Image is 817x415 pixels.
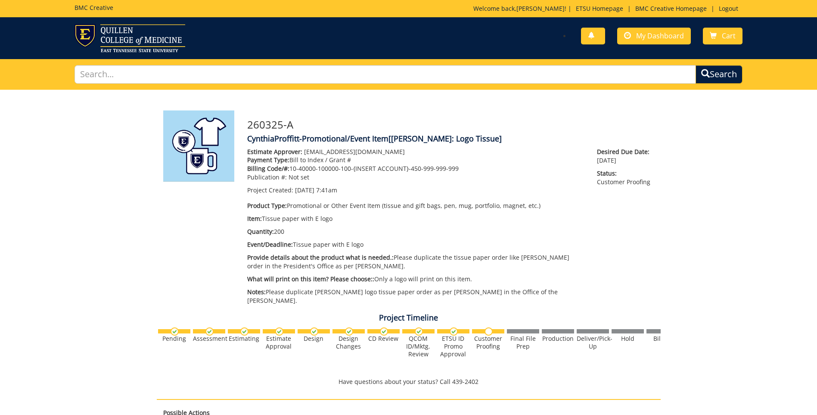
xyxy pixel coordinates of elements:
[275,327,283,336] img: checkmark
[380,327,388,336] img: checkmark
[345,327,353,336] img: checkmark
[247,275,584,283] p: Only a logo will print on this item.
[485,327,493,336] img: no
[617,28,691,44] a: My Dashboard
[158,335,190,343] div: Pending
[247,201,584,210] p: Promotional or Other Event Item (tissue and gift bags, pen, mug, portfolio, magnet, etc.)
[247,253,394,261] span: Provide details about the product what is needed.:
[612,335,644,343] div: Hold
[75,65,696,84] input: Search...
[696,65,742,84] button: Search
[247,135,654,143] h4: CynthiaProffitt-Promotional/Event Item
[388,133,502,144] span: [[PERSON_NAME]: Logo Tissue]
[473,4,742,13] p: Welcome back, ! | | |
[247,173,287,181] span: Publication #:
[247,288,584,305] p: Please duplicate [PERSON_NAME] logo tissue paper order as per [PERSON_NAME] in the Office of the ...
[247,164,289,173] span: Billing Code/#:
[472,335,504,350] div: Customer Proofing
[247,164,584,173] p: 10-40000-100000-100-{INSERT ACCOUNT}-450-999-999-999
[631,4,711,13] a: BMC Creative Homepage
[247,275,374,283] span: What will print on this item? Please choose::
[415,327,423,336] img: checkmark
[171,327,179,336] img: checkmark
[646,335,679,343] div: Billing
[247,156,584,164] p: Bill to Index / Grant #
[289,173,309,181] span: Not set
[247,186,293,194] span: Project Created:
[247,288,266,296] span: Notes:
[577,335,609,350] div: Deliver/Pick-Up
[597,169,654,178] span: Status:
[247,253,584,270] p: Please duplicate the tissue paper order like [PERSON_NAME] order in the President's Office as per...
[228,335,260,343] div: Estimating
[247,148,584,156] p: [EMAIL_ADDRESS][DOMAIN_NAME]
[157,377,661,386] p: Have questions about your status? Call 439-2402
[298,335,330,343] div: Design
[402,335,435,358] div: QCOM ID/Mktg. Review
[247,214,584,223] p: Tissue paper with E logo
[507,335,539,350] div: Final File Prep
[636,31,684,41] span: My Dashboard
[157,314,661,322] h4: Project Timeline
[310,327,318,336] img: checkmark
[240,327,249,336] img: checkmark
[75,24,185,52] img: ETSU logo
[516,4,565,13] a: [PERSON_NAME]
[332,335,365,350] div: Design Changes
[247,156,289,164] span: Payment Type:
[247,214,262,223] span: Item:
[247,227,274,236] span: Quantity:
[163,110,234,182] img: Product featured image
[247,119,654,130] h3: 260325-A
[205,327,214,336] img: checkmark
[542,335,574,343] div: Production
[597,169,654,186] p: Customer Proofing
[722,31,736,41] span: Cart
[247,240,293,248] span: Event/Deadline:
[193,335,225,343] div: Assessment
[247,148,302,156] span: Estimate Approver:
[247,201,287,210] span: Product Type:
[367,335,400,343] div: CD Review
[437,335,469,358] div: ETSU ID Promo Approval
[703,28,742,44] a: Cart
[714,4,742,13] a: Logout
[295,186,337,194] span: [DATE] 7:41am
[263,335,295,350] div: Estimate Approval
[450,327,458,336] img: checkmark
[597,148,654,165] p: [DATE]
[247,240,584,249] p: Tissue paper with E logo
[75,4,113,11] h5: BMC Creative
[597,148,654,156] span: Desired Due Date:
[572,4,628,13] a: ETSU Homepage
[247,227,584,236] p: 200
